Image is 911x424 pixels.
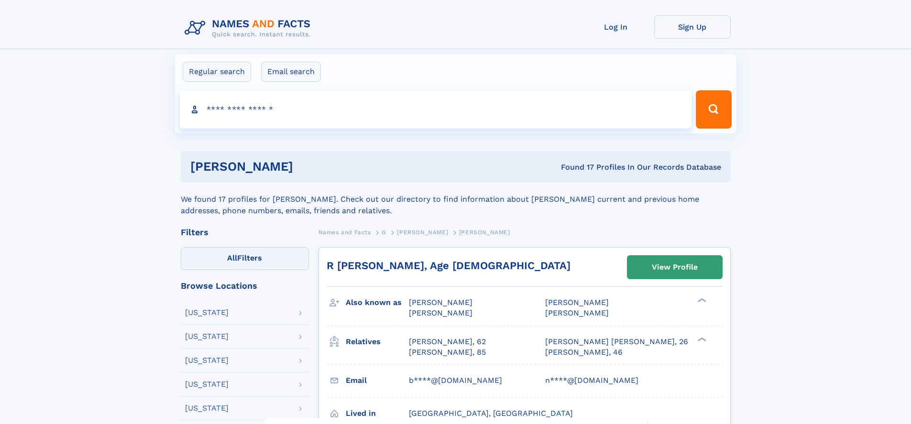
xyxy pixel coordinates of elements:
label: Regular search [183,62,251,82]
span: G [382,229,386,236]
input: search input [180,90,692,129]
h3: Relatives [346,334,409,350]
div: Filters [181,228,309,237]
button: Search Button [696,90,731,129]
div: Found 17 Profiles In Our Records Database [427,162,721,173]
span: All [227,253,237,262]
span: [PERSON_NAME] [545,308,609,317]
span: [PERSON_NAME] [459,229,510,236]
a: [PERSON_NAME], 46 [545,347,623,358]
div: [US_STATE] [185,357,229,364]
a: [PERSON_NAME] [397,226,448,238]
div: [US_STATE] [185,333,229,340]
h3: Email [346,372,409,389]
a: R [PERSON_NAME], Age [DEMOGRAPHIC_DATA] [327,260,571,272]
a: Log In [578,15,654,39]
span: [PERSON_NAME] [409,308,472,317]
a: [PERSON_NAME] [PERSON_NAME], 26 [545,337,688,347]
a: G [382,226,386,238]
label: Email search [261,62,321,82]
a: View Profile [627,256,722,279]
div: [US_STATE] [185,404,229,412]
img: Logo Names and Facts [181,15,318,41]
a: Names and Facts [318,226,371,238]
h1: [PERSON_NAME] [190,161,427,173]
a: [PERSON_NAME], 85 [409,347,486,358]
div: [US_STATE] [185,381,229,388]
span: [PERSON_NAME] [409,298,472,307]
div: Browse Locations [181,282,309,290]
span: [PERSON_NAME] [397,229,448,236]
div: [US_STATE] [185,309,229,316]
a: Sign Up [654,15,731,39]
h3: Lived in [346,405,409,422]
label: Filters [181,247,309,270]
div: ❯ [695,297,707,304]
h3: Also known as [346,294,409,311]
div: ❯ [695,336,707,342]
div: We found 17 profiles for [PERSON_NAME]. Check out our directory to find information about [PERSON... [181,182,731,217]
span: [GEOGRAPHIC_DATA], [GEOGRAPHIC_DATA] [409,409,573,418]
div: View Profile [652,256,698,278]
span: [PERSON_NAME] [545,298,609,307]
a: [PERSON_NAME], 62 [409,337,486,347]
